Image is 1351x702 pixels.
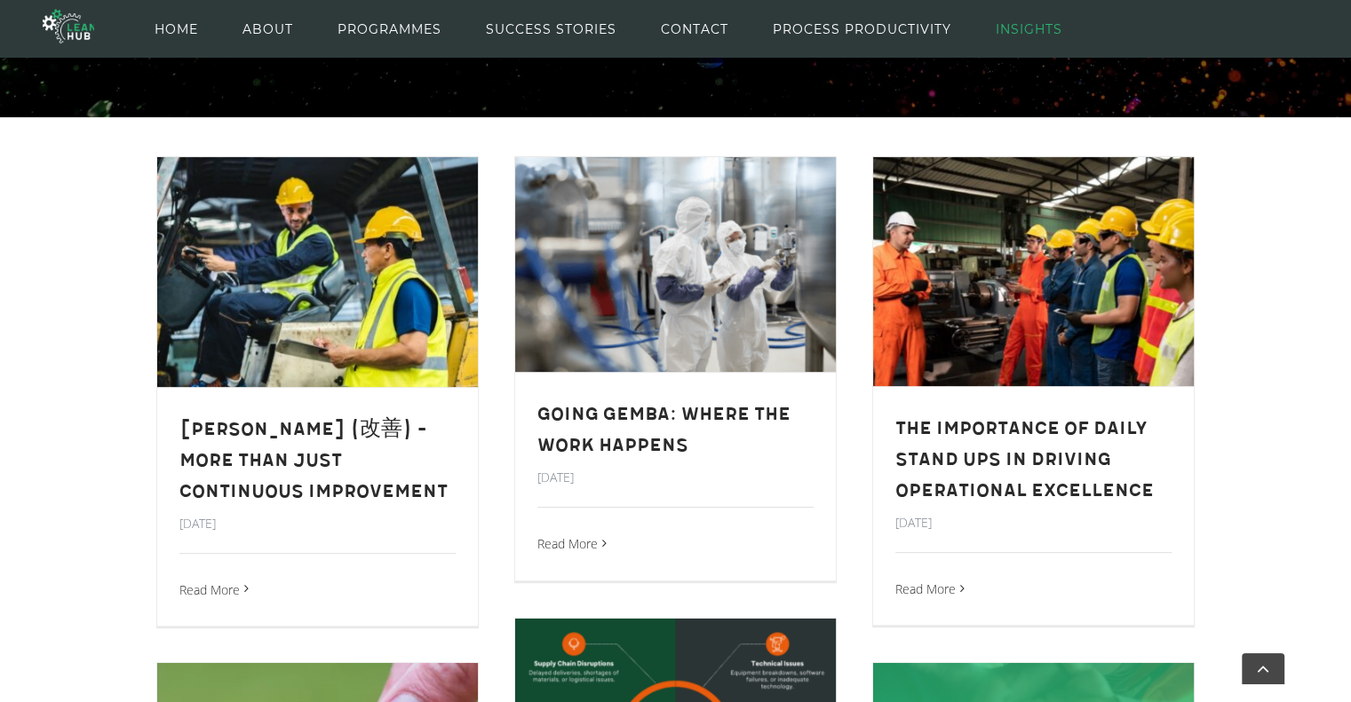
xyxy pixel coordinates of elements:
[895,418,1154,501] a: The Importance of Daily Stand Ups in Driving Operational Excellence
[537,404,791,456] a: Going Gemba: Where the Work Happens
[179,576,240,604] a: Read More
[895,514,932,531] span: [DATE]
[537,530,598,558] a: Read More
[537,469,574,485] span: [DATE]
[179,419,448,502] a: [PERSON_NAME] (改善) – More Than Just Continuous Improvement
[895,575,956,603] a: Read More
[179,515,216,532] span: [DATE]
[43,2,94,51] img: The Lean Hub | Optimising productivity with Lean Logo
